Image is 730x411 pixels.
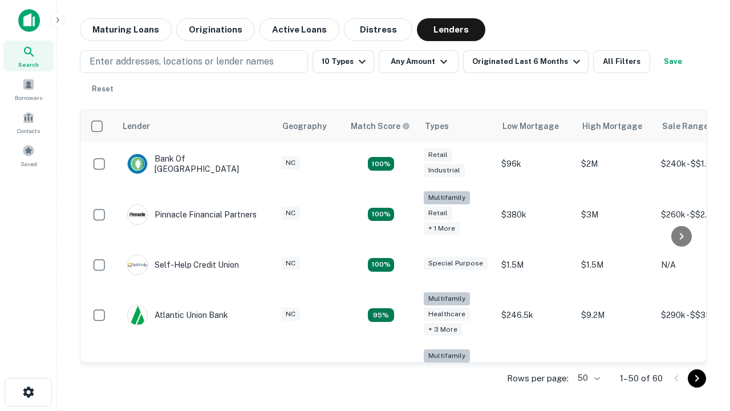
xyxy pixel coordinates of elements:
div: Originated Last 6 Months [472,55,583,68]
td: $2M [575,142,655,186]
button: Enter addresses, locations or lender names [80,50,308,73]
span: Search [18,60,39,69]
td: $380k [496,186,575,243]
div: Capitalize uses an advanced AI algorithm to match your search with the best lender. The match sco... [351,120,410,132]
td: $3.2M [575,344,655,401]
td: $96k [496,142,575,186]
td: $3M [575,186,655,243]
p: 1–50 of 60 [620,372,663,385]
div: Industrial [424,164,465,177]
button: Originated Last 6 Months [463,50,589,73]
div: Atlantic Union Bank [127,305,228,325]
div: Multifamily [424,191,470,204]
th: Lender [116,110,275,142]
button: Any Amount [379,50,459,73]
div: NC [281,257,300,270]
th: Types [418,110,496,142]
div: Bank Of [GEOGRAPHIC_DATA] [127,154,264,174]
td: $9.2M [575,287,655,344]
td: $246.5k [496,287,575,344]
th: High Mortgage [575,110,655,142]
p: Rows per page: [507,372,569,385]
button: Reset [84,78,121,100]
button: All Filters [593,50,650,73]
h6: Match Score [351,120,408,132]
div: NC [281,308,300,321]
div: High Mortgage [582,119,642,133]
div: Geography [282,119,327,133]
div: Multifamily [424,349,470,362]
button: Lenders [417,18,485,41]
img: picture [128,154,147,174]
img: picture [128,305,147,325]
button: Originations [176,18,255,41]
th: Capitalize uses an advanced AI algorithm to match your search with the best lender. The match sco... [344,110,418,142]
a: Search [3,41,54,71]
a: Contacts [3,107,54,138]
div: 50 [573,370,602,386]
div: Lender [123,119,150,133]
a: Borrowers [3,74,54,104]
th: Low Mortgage [496,110,575,142]
img: picture [128,205,147,224]
div: Retail [424,148,452,162]
div: Healthcare [424,308,470,321]
div: Matching Properties: 17, hasApolloMatch: undefined [368,208,394,221]
div: Matching Properties: 11, hasApolloMatch: undefined [368,258,394,272]
p: Enter addresses, locations or lender names [90,55,274,68]
th: Geography [275,110,344,142]
div: Sale Range [662,119,708,133]
div: Pinnacle Financial Partners [127,204,257,225]
div: Types [425,119,449,133]
td: $1.5M [575,243,655,287]
iframe: Chat Widget [673,320,730,374]
button: Save your search to get updates of matches that match your search criteria. [655,50,691,73]
div: Retail [424,207,452,220]
button: Maturing Loans [80,18,172,41]
td: $246k [496,344,575,401]
button: Go to next page [688,369,706,388]
button: Active Loans [259,18,339,41]
a: Saved [3,140,54,171]
div: Multifamily [424,292,470,305]
img: picture [128,255,147,275]
div: Special Purpose [424,257,488,270]
div: NC [281,156,300,170]
span: Borrowers [15,93,42,102]
img: capitalize-icon.png [18,9,40,32]
div: Low Mortgage [502,119,559,133]
button: Distress [344,18,412,41]
div: + 1 more [424,222,460,235]
div: Matching Properties: 15, hasApolloMatch: undefined [368,157,394,171]
button: 10 Types [313,50,374,73]
div: NC [281,207,300,220]
span: Contacts [17,126,40,135]
div: Self-help Credit Union [127,255,239,275]
div: The Fidelity Bank [127,362,220,383]
td: $1.5M [496,243,575,287]
span: Saved [21,159,37,168]
div: + 3 more [424,323,462,336]
div: Matching Properties: 9, hasApolloMatch: undefined [368,308,394,322]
